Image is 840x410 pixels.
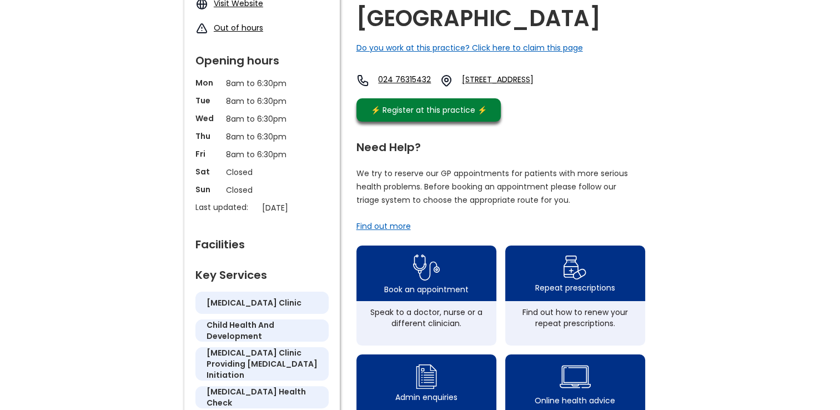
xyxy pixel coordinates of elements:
div: Need Help? [356,136,645,153]
p: Closed [226,184,298,196]
p: We try to reserve our GP appointments for patients with more serious health problems. Before book... [356,167,628,207]
h5: [MEDICAL_DATA] clinic [207,297,301,308]
p: Fri [195,148,220,159]
div: Repeat prescriptions [535,282,615,293]
a: Out of hours [214,22,263,33]
img: admin enquiry icon [414,362,439,392]
p: Sat [195,166,220,177]
h2: [GEOGRAPHIC_DATA] [356,6,601,31]
img: book appointment icon [413,251,440,284]
img: practice location icon [440,74,453,87]
h5: [MEDICAL_DATA] clinic providing [MEDICAL_DATA] initiation [207,347,318,381]
div: Book an appointment [384,284,469,295]
p: 8am to 6:30pm [226,131,298,143]
h5: child health and development [207,319,318,342]
img: exclamation icon [195,22,208,35]
img: health advice icon [560,358,591,395]
div: Facilities [195,233,329,250]
p: Tue [195,95,220,106]
a: ⚡️ Register at this practice ⚡️ [356,98,501,122]
p: [DATE] [262,202,334,214]
div: Find out how to renew your repeat prescriptions. [511,307,640,329]
p: 8am to 6:30pm [226,148,298,161]
div: ⚡️ Register at this practice ⚡️ [365,104,493,116]
a: Find out more [356,221,411,232]
p: 8am to 6:30pm [226,113,298,125]
a: Do you work at this practice? Click here to claim this page [356,42,583,53]
div: Online health advice [535,395,615,406]
a: [STREET_ADDRESS] [462,74,567,87]
div: Speak to a doctor, nurse or a different clinician. [362,307,491,329]
p: Closed [226,166,298,178]
h5: [MEDICAL_DATA] health check [207,386,318,408]
p: Last updated: [195,202,256,213]
div: Key Services [195,264,329,281]
p: Wed [195,113,220,124]
p: Thu [195,131,220,142]
a: book appointment icon Book an appointmentSpeak to a doctor, nurse or a different clinician. [356,246,496,346]
img: repeat prescription icon [563,253,587,282]
img: telephone icon [356,74,370,87]
p: 8am to 6:30pm [226,77,298,89]
p: Mon [195,77,220,88]
a: repeat prescription iconRepeat prescriptionsFind out how to renew your repeat prescriptions. [505,246,645,346]
a: 024 76315432 [378,74,431,87]
p: 8am to 6:30pm [226,95,298,107]
p: Sun [195,184,220,195]
div: Opening hours [195,49,329,66]
div: Admin enquiries [395,392,457,403]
